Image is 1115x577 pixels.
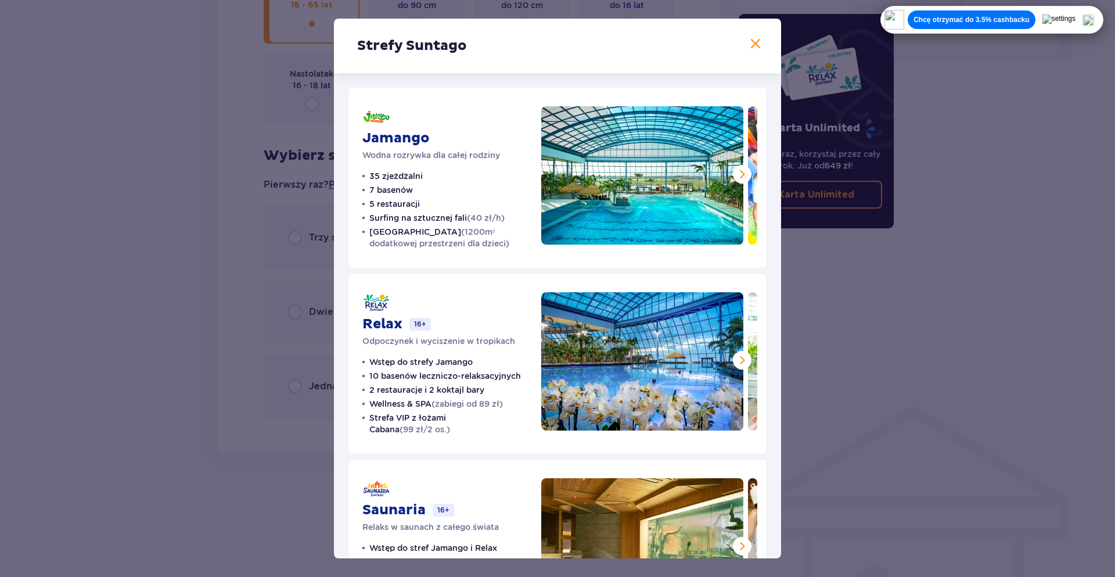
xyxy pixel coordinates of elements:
[369,412,527,435] p: Strefa VIP z łożami Cabana
[362,149,500,161] p: Wodna rozrywka dla całej rodziny
[362,292,390,313] img: Relax logo
[362,316,402,333] p: Relax
[369,170,423,182] p: 35 zjeżdżalni
[369,198,420,210] p: 5 restauracji
[369,384,484,396] p: 2 restauracje i 2 koktajl bary
[431,399,503,408] span: (zabiegi od 89 zł)
[362,130,430,147] p: Jamango
[369,226,527,249] p: [GEOGRAPHIC_DATA]
[409,318,431,331] p: 16+
[369,356,473,368] p: Wstęp do strefy Jamango
[541,292,743,431] img: Relax
[369,398,503,410] p: Wellness & SPA
[369,370,521,382] p: 10 basenów leczniczo-relaksacyjnych
[541,106,743,245] img: Jamango
[369,212,505,224] p: Surfing na sztucznej fali
[362,106,390,127] img: Jamango logo
[369,184,413,196] p: 7 basenów
[357,37,467,55] p: Strefy Suntago
[467,213,505,223] span: (40 zł/h)
[400,425,450,434] span: (99 zł/2 os.)
[362,335,515,347] p: Odpoczynek i wyciszenie w tropikach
